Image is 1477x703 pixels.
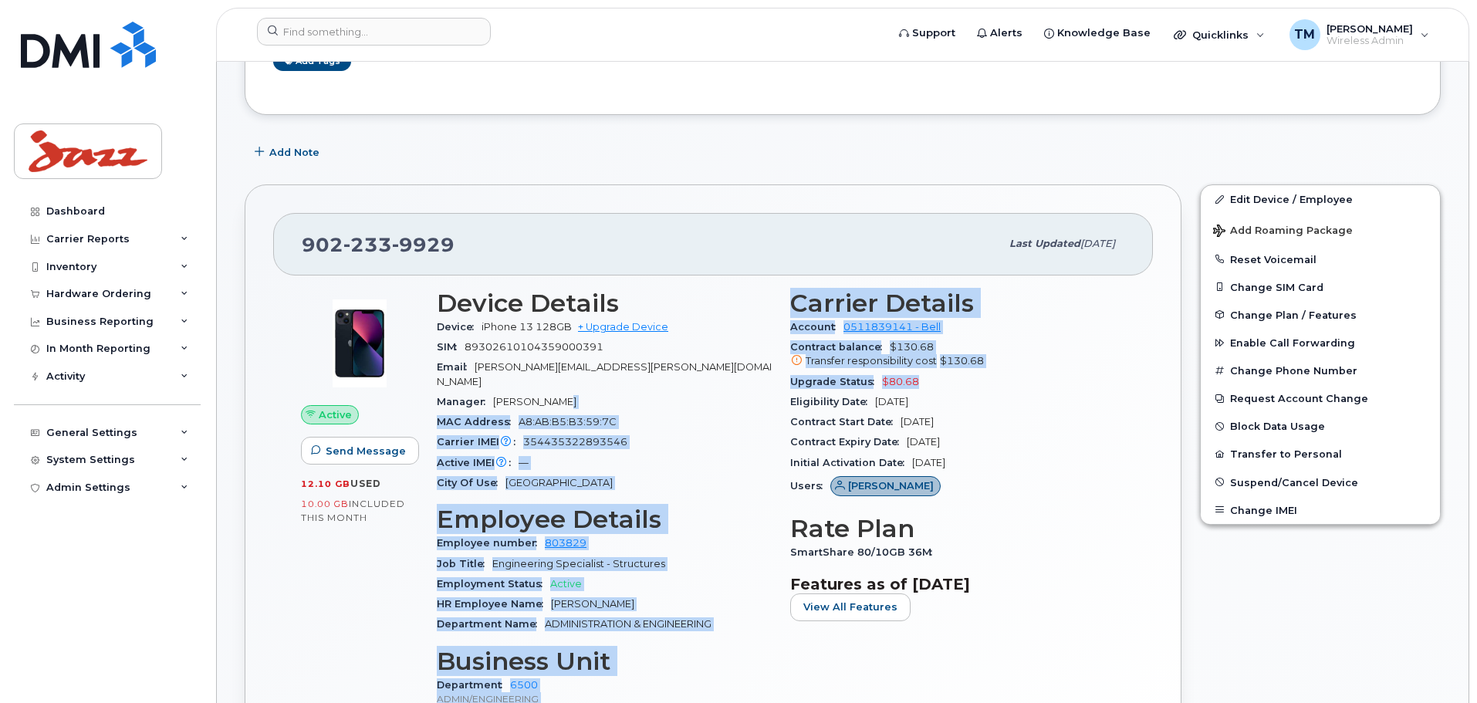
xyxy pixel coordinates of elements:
[1201,496,1440,524] button: Change IMEI
[875,396,908,407] span: [DATE]
[848,478,934,493] span: [PERSON_NAME]
[545,618,711,630] span: ADMINISTRATION & ENGINEERING
[1201,384,1440,412] button: Request Account Change
[437,558,492,569] span: Job Title
[940,355,984,367] span: $130.68
[437,618,545,630] span: Department Name
[492,558,665,569] span: Engineering Specialist - Structures
[790,321,843,333] span: Account
[1201,273,1440,301] button: Change SIM Card
[1201,357,1440,384] button: Change Phone Number
[912,457,945,468] span: [DATE]
[806,355,937,367] span: Transfer responsibility cost
[437,289,772,317] h3: Device Details
[437,578,550,590] span: Employment Status
[1163,19,1276,50] div: Quicklinks
[1213,225,1353,239] span: Add Roaming Package
[519,457,529,468] span: —
[803,600,897,614] span: View All Features
[257,18,491,46] input: Find something...
[1201,440,1440,468] button: Transfer to Personal
[437,477,505,488] span: City Of Use
[830,480,941,492] a: [PERSON_NAME]
[1279,19,1440,50] div: Tanner Montgomery
[437,341,465,353] span: SIM
[790,593,911,621] button: View All Features
[578,321,668,333] a: + Upgrade Device
[888,18,966,49] a: Support
[493,396,576,407] span: [PERSON_NAME]
[301,499,349,509] span: 10.00 GB
[1201,412,1440,440] button: Block Data Usage
[1327,35,1413,47] span: Wireless Admin
[510,679,538,691] a: 6500
[907,436,940,448] span: [DATE]
[437,361,475,373] span: Email
[1201,468,1440,496] button: Suspend/Cancel Device
[790,546,940,558] span: SmartShare 80/10GB 36M
[505,477,613,488] span: [GEOGRAPHIC_DATA]
[1230,337,1355,349] span: Enable Call Forwarding
[1057,25,1151,41] span: Knowledge Base
[350,478,381,489] span: used
[550,578,582,590] span: Active
[1201,245,1440,273] button: Reset Voicemail
[790,341,890,353] span: Contract balance
[1201,329,1440,357] button: Enable Call Forwarding
[790,457,912,468] span: Initial Activation Date
[319,407,352,422] span: Active
[551,598,634,610] span: [PERSON_NAME]
[302,233,455,256] span: 902
[437,321,482,333] span: Device
[437,436,523,448] span: Carrier IMEI
[437,457,519,468] span: Active IMEI
[545,537,586,549] a: 803829
[790,575,1125,593] h3: Features as of [DATE]
[843,321,941,333] a: 0511839141 - Bell
[1201,214,1440,245] button: Add Roaming Package
[990,25,1022,41] span: Alerts
[1009,238,1080,249] span: Last updated
[912,25,955,41] span: Support
[437,537,545,549] span: Employee number
[301,478,350,489] span: 12.10 GB
[326,444,406,458] span: Send Message
[343,233,392,256] span: 233
[790,341,1125,369] span: $130.68
[519,416,617,428] span: A8:AB:B5:B3:59:7C
[790,396,875,407] span: Eligibility Date
[1033,18,1161,49] a: Knowledge Base
[1201,301,1440,329] button: Change Plan / Features
[437,598,551,610] span: HR Employee Name
[437,361,772,387] span: [PERSON_NAME][EMAIL_ADDRESS][PERSON_NAME][DOMAIN_NAME]
[1080,238,1115,249] span: [DATE]
[301,437,419,465] button: Send Message
[523,436,627,448] span: 354435322893546
[269,145,319,160] span: Add Note
[313,297,406,390] img: image20231002-3703462-1ig824h.jpeg
[882,376,919,387] span: $80.68
[301,498,405,523] span: included this month
[1230,309,1357,320] span: Change Plan / Features
[245,138,333,166] button: Add Note
[437,679,510,691] span: Department
[437,505,772,533] h3: Employee Details
[966,18,1033,49] a: Alerts
[1201,185,1440,213] a: Edit Device / Employee
[482,321,572,333] span: iPhone 13 128GB
[437,647,772,675] h3: Business Unit
[790,436,907,448] span: Contract Expiry Date
[1294,25,1315,44] span: TM
[901,416,934,428] span: [DATE]
[1327,22,1413,35] span: [PERSON_NAME]
[790,515,1125,542] h3: Rate Plan
[790,480,830,492] span: Users
[437,416,519,428] span: MAC Address
[790,376,882,387] span: Upgrade Status
[392,233,455,256] span: 9929
[1192,29,1249,41] span: Quicklinks
[1230,476,1358,488] span: Suspend/Cancel Device
[437,396,493,407] span: Manager
[790,416,901,428] span: Contract Start Date
[465,341,603,353] span: 89302610104359000391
